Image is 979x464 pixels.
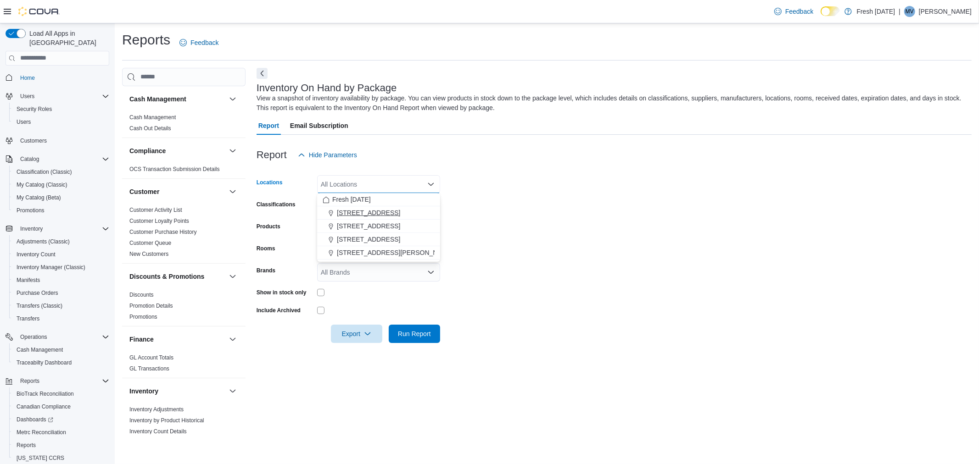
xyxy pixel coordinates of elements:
span: New Customers [129,250,168,258]
a: Feedback [771,2,817,21]
span: Canadian Compliance [17,403,71,410]
span: Adjustments (Classic) [17,238,70,245]
div: Matt Vaughn [904,6,915,17]
button: Security Roles [9,103,113,116]
button: Manifests [9,274,113,287]
span: Cash Management [13,344,109,355]
button: Hide Parameters [294,146,361,164]
span: GL Transactions [129,365,169,372]
div: Customer [122,204,246,263]
span: Washington CCRS [13,453,109,464]
a: Canadian Compliance [13,401,74,412]
span: Home [17,72,109,83]
h3: Customer [129,187,159,196]
button: Users [17,91,38,102]
h3: Inventory On Hand by Package [257,83,397,94]
span: Inventory Count Details [129,428,187,435]
h3: Inventory [129,387,158,396]
img: Cova [18,7,60,16]
button: Catalog [17,154,43,165]
span: Cash Management [17,346,63,354]
span: Purchase Orders [13,287,109,298]
a: My Catalog (Classic) [13,179,71,190]
span: Inventory Manager (Classic) [17,264,85,271]
span: Export [336,325,377,343]
span: Fresh [DATE] [332,195,371,204]
button: Fresh [DATE] [317,193,440,206]
span: Inventory Count [17,251,56,258]
span: My Catalog (Classic) [17,181,67,188]
span: [US_STATE] CCRS [17,454,64,462]
span: Operations [20,333,47,341]
a: Customer Loyalty Points [129,218,189,224]
button: Reports [9,439,113,452]
div: View a snapshot of inventory availability by package. You can view products in stock down to the ... [257,94,967,113]
button: Finance [227,334,238,345]
span: Reports [17,376,109,387]
a: Customers [17,135,50,146]
span: Metrc Reconciliation [17,429,66,436]
a: Inventory Adjustments [129,406,184,413]
span: Manifests [17,276,40,284]
a: My Catalog (Beta) [13,192,65,203]
label: Brands [257,267,275,274]
span: Security Roles [13,104,109,115]
span: Promotions [17,207,45,214]
span: Traceabilty Dashboard [17,359,72,366]
span: My Catalog (Beta) [13,192,109,203]
span: Reports [13,440,109,451]
span: My Catalog (Beta) [17,194,61,201]
button: Metrc Reconciliation [9,426,113,439]
button: Reports [2,375,113,387]
a: Cash Management [13,344,67,355]
button: Traceabilty Dashboard [9,356,113,369]
a: Promotion Details [129,303,173,309]
span: Email Subscription [290,116,348,135]
span: Promotions [129,313,157,320]
span: [STREET_ADDRESS][PERSON_NAME] [337,248,453,257]
button: Purchase Orders [9,287,113,299]
button: Customer [227,186,238,197]
button: [STREET_ADDRESS][PERSON_NAME] [317,246,440,260]
span: Customer Loyalty Points [129,217,189,225]
h3: Report [257,149,287,160]
a: Dashboards [13,414,57,425]
span: GL Account Totals [129,354,173,361]
label: Products [257,223,280,230]
button: Inventory [227,386,238,397]
button: Transfers (Classic) [9,299,113,312]
button: Cash Management [129,94,225,104]
button: Home [2,71,113,84]
span: Inventory by Product Historical [129,417,204,424]
a: Purchase Orders [13,287,62,298]
button: Reports [17,376,43,387]
span: Reports [17,442,36,449]
span: Cash Out Details [129,125,171,132]
a: Reports [13,440,39,451]
button: Users [9,116,113,128]
span: Feedback [190,38,218,47]
button: Run Report [389,325,440,343]
button: Compliance [227,145,238,156]
div: Discounts & Promotions [122,289,246,326]
button: Operations [17,331,51,342]
a: Cash Management [129,114,176,121]
button: Finance [129,335,225,344]
button: Inventory Manager (Classic) [9,261,113,274]
button: Inventory [17,223,46,234]
button: Cash Management [227,94,238,105]
a: Inventory Manager (Classic) [13,262,89,273]
span: Reports [20,377,39,385]
span: Report [258,116,279,135]
div: Finance [122,352,246,378]
a: Inventory by Product Historical [129,417,204,424]
span: Transfers (Classic) [17,302,62,309]
span: Traceabilty Dashboard [13,357,109,368]
span: Operations [17,331,109,342]
h1: Reports [122,31,170,49]
span: Purchase Orders [17,289,58,297]
span: Customers [17,135,109,146]
button: Catalog [2,153,113,166]
label: Show in stock only [257,289,307,296]
button: [STREET_ADDRESS] [317,206,440,220]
